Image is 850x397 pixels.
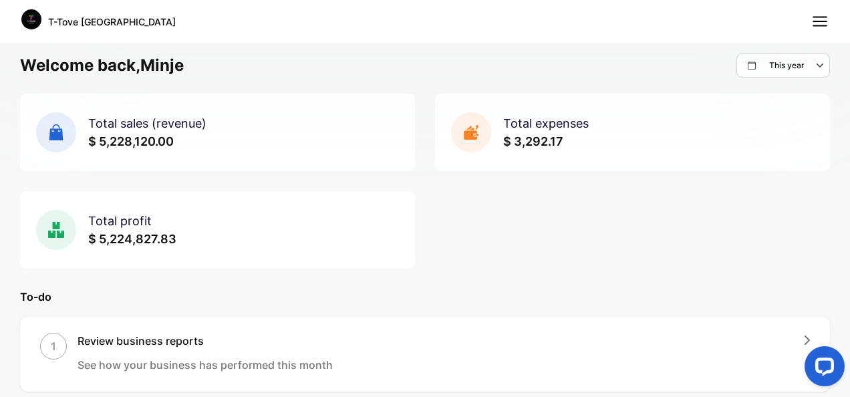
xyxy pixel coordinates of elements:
p: This year [769,59,805,72]
span: Total profit [88,214,152,228]
img: Logo [21,9,41,29]
iframe: LiveChat chat widget [794,341,850,397]
span: $ 3,292.17 [503,134,563,148]
p: See how your business has performed this month [78,357,333,373]
button: This year [736,53,830,78]
p: T-Tove [GEOGRAPHIC_DATA] [48,15,176,29]
span: Total sales (revenue) [88,116,206,130]
h1: Review business reports [78,333,333,349]
span: $ 5,228,120.00 [88,134,174,148]
h1: Welcome back, Minje [20,53,184,78]
p: 1 [51,338,56,354]
p: To-do [20,289,830,305]
span: Total expenses [503,116,589,130]
span: $ 5,224,827.83 [88,232,176,246]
